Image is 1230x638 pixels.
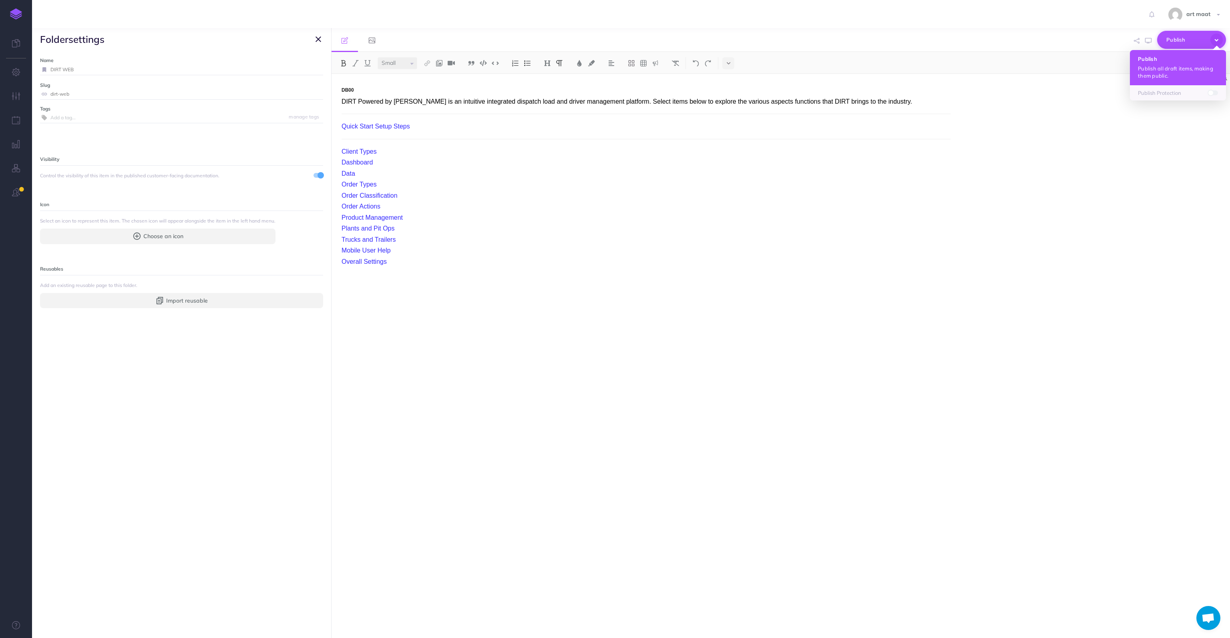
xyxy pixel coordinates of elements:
[342,159,373,166] a: Dashboard
[340,60,347,66] img: Bold button
[143,232,183,241] span: Choose an icon
[40,293,323,308] button: Import reusable
[40,34,105,44] h3: settings
[1138,65,1218,79] p: Publish all draft items, making them public.
[342,203,380,210] a: Order Actions
[40,266,63,272] small: Reusables
[40,172,252,179] span: Control the visibility of this item in the published customer-facing documentation.
[342,87,354,93] span: DB00
[692,60,699,66] img: Undo
[468,60,475,66] img: Blockquote button
[40,33,68,45] span: folder
[492,60,499,66] img: Inline code button
[40,56,323,64] label: Name
[40,229,275,244] button: Choose an icon
[342,148,377,155] a: Client Types
[1182,10,1214,18] span: art maat
[1157,31,1226,49] button: Publish
[40,156,59,162] small: Visibility
[576,60,583,66] img: Text color button
[436,60,443,66] img: Add image button
[40,81,323,89] label: Slug
[640,60,647,66] img: Create table button
[1168,8,1182,22] img: dba3bd9ff28af6bcf6f79140cf744780.jpg
[588,60,595,66] img: Text background color button
[342,170,355,177] a: Data
[424,60,431,66] img: Link button
[352,60,359,66] img: Italic button
[342,236,396,243] a: Trucks and Trailers
[50,89,323,99] input: page-name
[1130,50,1226,85] button: Publish Publish all draft items, making them public.
[285,112,323,121] button: manage tags
[50,64,323,75] input: Page name
[704,60,711,66] img: Redo
[672,60,679,66] img: Clear styles button
[40,105,323,112] label: Tags
[342,214,403,221] a: Product Management
[364,60,371,66] img: Underline button
[608,60,615,66] img: Alignment dropdown menu button
[1138,89,1218,96] p: Publish Protection
[342,98,951,105] p: DIRT Powered by [PERSON_NAME] is an intuitive integrated dispatch load and driver management plat...
[50,112,323,123] input: Add a tag...
[342,192,398,199] a: Order Classification
[342,225,395,232] a: Plants and Pit Ops
[1166,34,1206,46] span: Publish
[544,60,551,66] img: Headings dropdown button
[512,60,519,66] img: Ordered list button
[40,217,275,225] span: Select an icon to represent this item. The chosen icon will appear alongside the item in the left...
[1138,56,1218,62] h4: Publish
[166,296,208,305] span: Import reusable
[342,123,410,130] a: Quick Start Setup Steps
[10,8,22,20] img: logo-mark.svg
[524,60,531,66] img: Unordered list button
[40,201,49,207] small: Icon
[40,281,323,289] span: Add an existing reusable page to this folder.
[342,247,391,254] a: Mobile User Help
[448,60,455,66] img: Add video button
[652,60,659,66] img: Callout dropdown menu button
[1196,606,1220,630] div: Open chat
[480,60,487,66] img: Code block button
[342,181,377,188] a: Order Types
[342,258,387,265] a: Overall Settings
[556,60,563,66] img: Paragraph button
